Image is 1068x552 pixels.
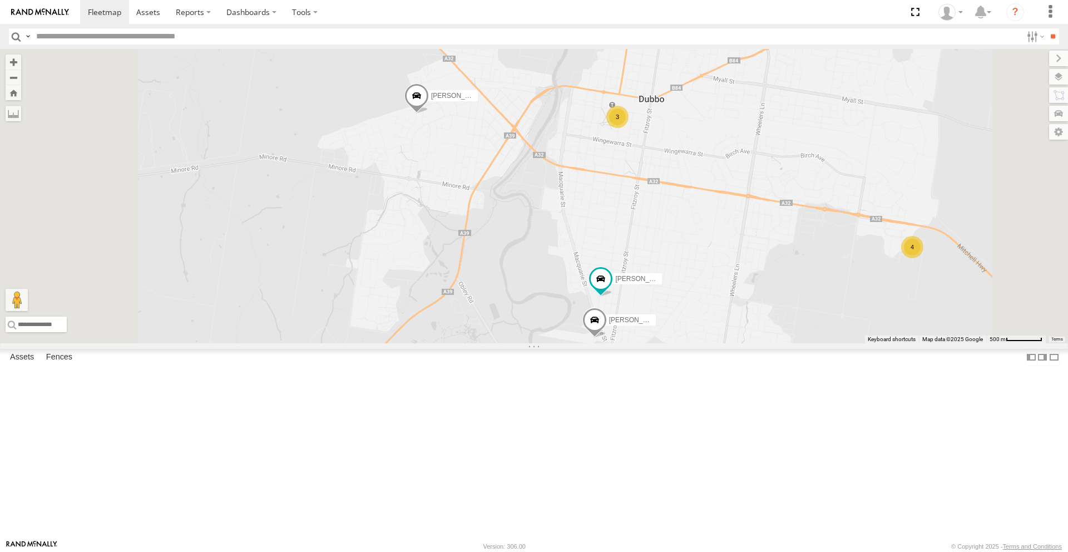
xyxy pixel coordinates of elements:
label: Assets [4,349,39,365]
button: Zoom Home [6,85,21,100]
label: Fences [41,349,78,365]
span: [PERSON_NAME] [431,92,486,100]
button: Zoom in [6,55,21,70]
label: Measure [6,106,21,121]
img: rand-logo.svg [11,8,69,16]
label: Map Settings [1049,124,1068,140]
label: Search Query [23,28,32,45]
a: Terms (opens in new tab) [1051,337,1063,342]
div: Version: 306.00 [483,543,526,550]
span: 500 m [990,336,1006,342]
div: 4 [901,236,923,258]
span: [PERSON_NAME] [609,316,664,324]
a: Terms and Conditions [1003,543,1062,550]
label: Dock Summary Table to the Left [1026,349,1037,365]
a: Visit our Website [6,541,57,552]
div: 3 [606,106,629,128]
button: Keyboard shortcuts [868,336,916,343]
label: Hide Summary Table [1049,349,1060,365]
span: [PERSON_NAME] [615,275,670,283]
span: Map data ©2025 Google [922,336,983,342]
button: Map scale: 500 m per 62 pixels [986,336,1046,343]
div: Kane McDermott [934,4,967,21]
div: © Copyright 2025 - [951,543,1062,550]
label: Search Filter Options [1022,28,1046,45]
button: Drag Pegman onto the map to open Street View [6,289,28,311]
label: Dock Summary Table to the Right [1037,349,1048,365]
i: ? [1006,3,1024,21]
button: Zoom out [6,70,21,85]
